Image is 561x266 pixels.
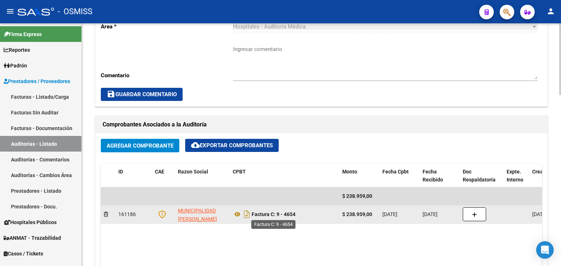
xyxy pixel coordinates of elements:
[4,46,30,54] span: Reportes
[342,211,372,217] strong: $ 238.959,00
[4,62,27,70] span: Padrón
[342,193,372,199] span: $ 238.959,00
[191,142,273,149] span: Exportar Comprobantes
[4,234,61,242] span: ANMAT - Trazabilidad
[175,164,230,188] datatable-header-cell: Razon Social
[107,91,177,98] span: Guardar Comentario
[339,164,379,188] datatable-header-cell: Monto
[252,211,295,217] strong: Factura C: 9 - 4654
[58,4,92,20] span: - OSMISS
[101,139,179,152] button: Agregar Comprobante
[101,71,233,79] p: Comentario
[178,169,208,175] span: Razon Social
[546,7,555,16] mat-icon: person
[115,164,152,188] datatable-header-cell: ID
[504,164,529,188] datatable-header-cell: Expte. Interno
[379,164,420,188] datatable-header-cell: Fecha Cpbt
[4,218,57,226] span: Hospitales Públicos
[191,141,200,149] mat-icon: cloud_download
[423,169,443,183] span: Fecha Recibido
[185,139,279,152] button: Exportar Comprobantes
[107,90,115,98] mat-icon: save
[536,241,554,259] div: Open Intercom Messenger
[532,169,549,175] span: Creado
[103,119,540,130] h1: Comprobantes Asociados a la Auditoría
[242,208,252,220] i: Descargar documento
[101,23,233,31] p: Area *
[342,169,357,175] span: Monto
[4,30,42,38] span: Firma Express
[460,164,504,188] datatable-header-cell: Doc Respaldatoria
[230,164,339,188] datatable-header-cell: CPBT
[423,211,438,217] span: [DATE]
[6,7,15,16] mat-icon: menu
[178,208,227,230] span: MUNICIPALIDAD [PERSON_NAME][GEOGRAPHIC_DATA]
[382,169,409,175] span: Fecha Cpbt
[4,77,70,85] span: Prestadores / Proveedores
[118,169,123,175] span: ID
[107,142,173,149] span: Agregar Comprobante
[101,88,183,101] button: Guardar Comentario
[507,169,523,183] span: Expte. Interno
[152,164,175,188] datatable-header-cell: CAE
[155,169,164,175] span: CAE
[532,211,547,217] span: [DATE]
[4,250,43,258] span: Casos / Tickets
[382,211,397,217] span: [DATE]
[420,164,460,188] datatable-header-cell: Fecha Recibido
[463,169,496,183] span: Doc Respaldatoria
[118,211,136,217] span: 161186
[233,23,306,30] span: Hospitales - Auditoría Médica
[233,169,246,175] span: CPBT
